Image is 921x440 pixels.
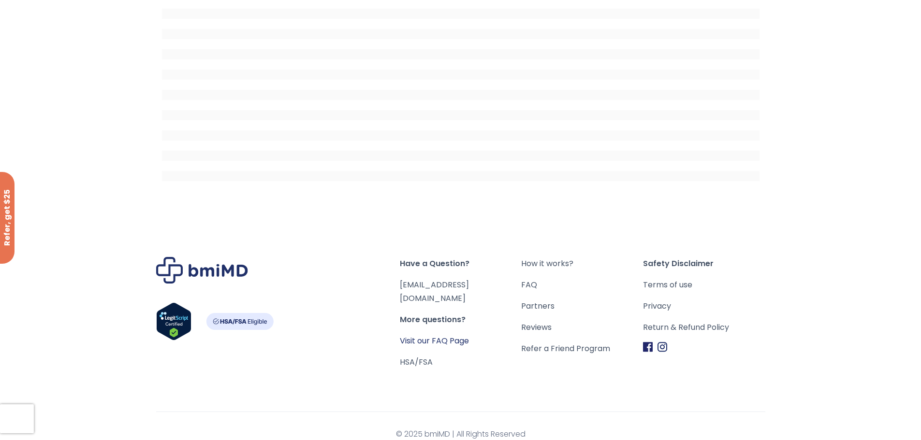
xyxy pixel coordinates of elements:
a: HSA/FSA [400,356,433,368]
a: [EMAIL_ADDRESS][DOMAIN_NAME] [400,279,469,304]
a: Verify LegitScript Approval for www.bmimd.com [156,302,191,345]
img: HSA-FSA [206,313,274,330]
a: Reviews [521,321,643,334]
a: Terms of use [643,278,765,292]
a: Privacy [643,299,765,313]
a: FAQ [521,278,643,292]
img: Facebook [643,342,653,352]
span: Have a Question? [400,257,522,270]
span: More questions? [400,313,522,326]
a: How it works? [521,257,643,270]
img: Instagram [658,342,667,352]
a: Return & Refund Policy [643,321,765,334]
a: Partners [521,299,643,313]
a: Refer a Friend Program [521,342,643,355]
a: Visit our FAQ Page [400,335,469,346]
img: Verify Approval for www.bmimd.com [156,302,191,341]
span: Safety Disclaimer [643,257,765,270]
